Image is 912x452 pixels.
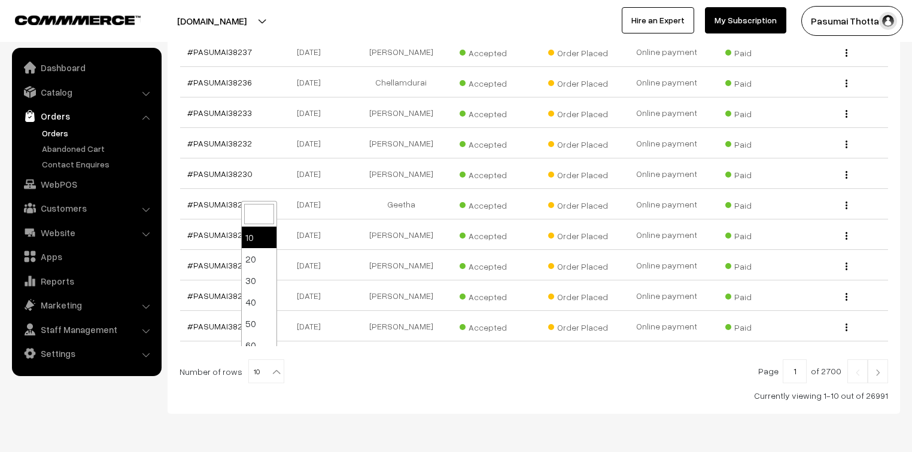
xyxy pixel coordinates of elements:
[460,44,519,59] span: Accepted
[548,257,608,273] span: Order Placed
[268,311,357,341] td: [DATE]
[846,141,847,148] img: Menu
[242,270,276,291] li: 30
[460,196,519,212] span: Accepted
[15,319,157,340] a: Staff Management
[846,49,847,57] img: Menu
[622,128,711,158] td: Online payment
[846,80,847,87] img: Menu
[460,227,519,242] span: Accepted
[268,128,357,158] td: [DATE]
[15,173,157,195] a: WebPOS
[725,105,785,120] span: Paid
[357,67,445,97] td: Chellamdurai
[622,311,711,341] td: Online payment
[725,74,785,90] span: Paid
[187,291,252,301] a: #PASUMAI38225
[548,288,608,303] span: Order Placed
[187,321,252,331] a: #PASUMAI38224
[705,7,786,33] a: My Subscription
[548,135,608,151] span: Order Placed
[242,227,276,248] li: 10
[548,196,608,212] span: Order Placed
[268,36,357,67] td: [DATE]
[548,318,608,334] span: Order Placed
[187,138,252,148] a: #PASUMAI38232
[548,105,608,120] span: Order Placed
[15,294,157,316] a: Marketing
[15,105,157,127] a: Orders
[725,257,785,273] span: Paid
[15,81,157,103] a: Catalog
[852,369,863,376] img: Left
[725,288,785,303] span: Paid
[242,291,276,313] li: 40
[460,105,519,120] span: Accepted
[548,74,608,90] span: Order Placed
[180,365,242,378] span: Number of rows
[187,260,252,270] a: #PASUMAI38226
[460,318,519,334] span: Accepted
[846,293,847,301] img: Menu
[811,366,841,376] span: of 2700
[879,12,897,30] img: user
[268,158,357,189] td: [DATE]
[187,108,252,118] a: #PASUMAI38233
[622,189,711,219] td: Online payment
[15,222,157,243] a: Website
[15,197,157,219] a: Customers
[846,110,847,118] img: Menu
[622,219,711,250] td: Online payment
[248,359,284,383] span: 10
[268,67,357,97] td: [DATE]
[846,323,847,331] img: Menu
[187,47,252,57] a: #PASUMAI38237
[622,36,711,67] td: Online payment
[548,44,608,59] span: Order Placed
[15,12,120,26] a: COMMMERCE
[135,6,288,36] button: [DOMAIN_NAME]
[846,232,847,240] img: Menu
[846,201,847,209] img: Menu
[725,227,785,242] span: Paid
[846,171,847,179] img: Menu
[622,67,711,97] td: Online payment
[758,366,779,376] span: Page
[622,7,694,33] a: Hire an Expert
[242,248,276,270] li: 20
[187,169,253,179] a: #PASUMAI38230
[357,36,445,67] td: [PERSON_NAME]
[242,334,276,356] li: 60
[39,142,157,155] a: Abandoned Cart
[460,166,519,181] span: Accepted
[460,288,519,303] span: Accepted
[622,158,711,189] td: Online payment
[187,230,252,240] a: #PASUMAI38227
[268,250,357,280] td: [DATE]
[268,97,357,128] td: [DATE]
[873,369,883,376] img: Right
[357,311,445,341] td: [PERSON_NAME]
[357,189,445,219] td: Geetha
[725,44,785,59] span: Paid
[846,262,847,270] img: Menu
[357,158,445,189] td: [PERSON_NAME]
[801,6,903,36] button: Pasumai Thotta…
[268,280,357,311] td: [DATE]
[242,313,276,334] li: 50
[357,250,445,280] td: [PERSON_NAME]
[548,166,608,181] span: Order Placed
[39,158,157,170] a: Contact Enquires
[460,74,519,90] span: Accepted
[622,280,711,311] td: Online payment
[249,360,284,384] span: 10
[187,199,252,209] a: #PASUMAI38229
[357,128,445,158] td: [PERSON_NAME]
[460,257,519,273] span: Accepted
[180,389,888,402] div: Currently viewing 1-10 out of 26991
[357,97,445,128] td: [PERSON_NAME]
[357,280,445,311] td: [PERSON_NAME]
[268,189,357,219] td: [DATE]
[15,270,157,292] a: Reports
[268,219,357,250] td: [DATE]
